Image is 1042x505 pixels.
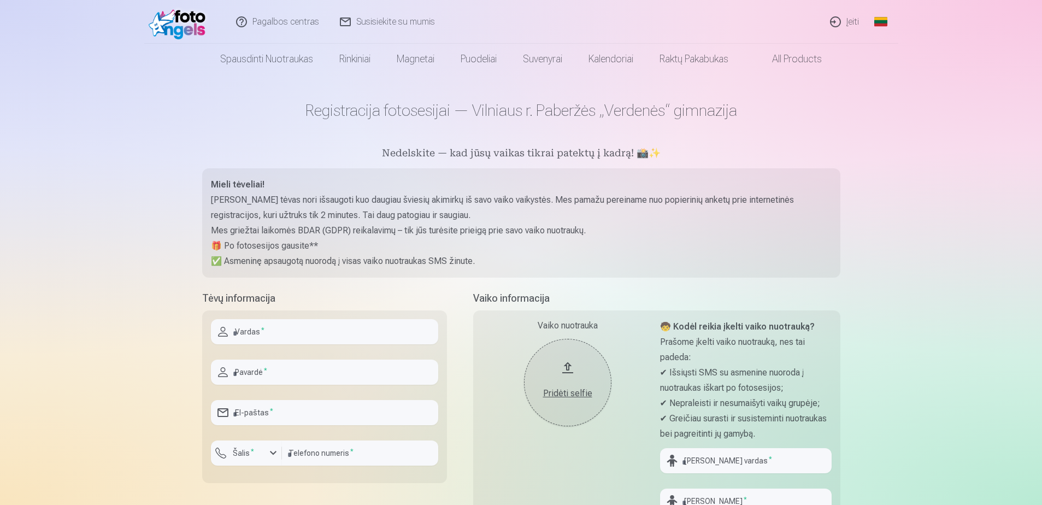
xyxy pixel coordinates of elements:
[211,441,282,466] button: Šalis*
[741,44,835,74] a: All products
[524,339,611,426] button: Pridėti selfie
[202,101,840,120] h1: Registracija fotosesijai — Vilniaus r. Paberžės „Verdenės“ gimnazija
[202,291,447,306] h5: Tėvų informacija
[207,44,326,74] a: Spausdinti nuotraukas
[660,321,815,332] strong: 🧒 Kodėl reikia įkelti vaiko nuotrauką?
[660,365,832,396] p: ✔ Išsiųsti SMS su asmenine nuoroda į nuotraukas iškart po fotosesijos;
[448,44,510,74] a: Puodeliai
[211,223,832,238] p: Mes griežtai laikomės BDAR (GDPR) reikalavimų – tik jūs turėsite prieigą prie savo vaiko nuotraukų.
[202,146,840,162] h5: Nedelskite — kad jūsų vaikas tikrai patektų į kadrą! 📸✨
[384,44,448,74] a: Magnetai
[482,319,654,332] div: Vaiko nuotrauka
[211,254,832,269] p: ✅ Asmeninę apsaugotą nuorodą į visas vaiko nuotraukas SMS žinute.
[575,44,646,74] a: Kalendoriai
[660,396,832,411] p: ✔ Nepraleisti ir nesumaišyti vaikų grupėje;
[326,44,384,74] a: Rinkiniai
[473,291,840,306] h5: Vaiko informacija
[510,44,575,74] a: Suvenyrai
[660,334,832,365] p: Prašome įkelti vaiko nuotrauką, nes tai padeda:
[149,4,211,39] img: /fa2
[211,192,832,223] p: [PERSON_NAME] tėvas nori išsaugoti kuo daugiau šviesių akimirkų iš savo vaiko vaikystės. Mes pama...
[660,411,832,442] p: ✔ Greičiau surasti ir susisteminti nuotraukas bei pagreitinti jų gamybą.
[211,179,264,190] strong: Mieli tėveliai!
[646,44,741,74] a: Raktų pakabukas
[535,387,601,400] div: Pridėti selfie
[228,448,258,459] label: Šalis
[211,238,832,254] p: 🎁 Po fotosesijos gausite**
